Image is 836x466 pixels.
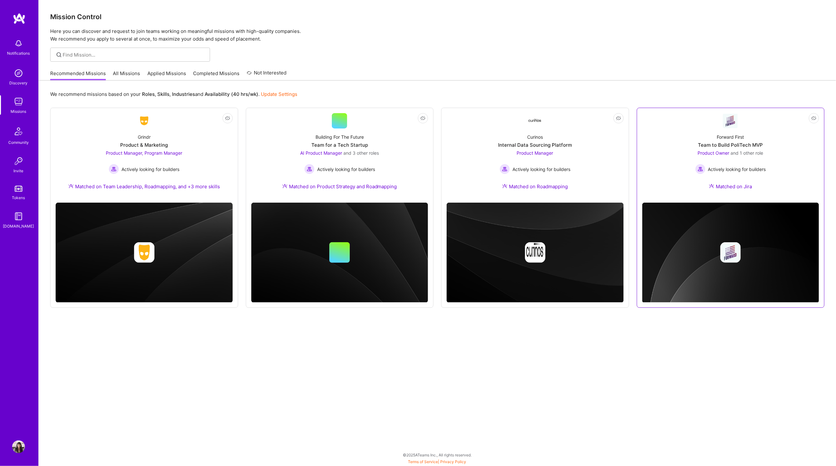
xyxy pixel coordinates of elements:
span: Actively looking for builders [317,166,375,173]
a: Update Settings [261,91,297,97]
img: User Avatar [12,440,25,453]
span: Actively looking for builders [512,166,570,173]
i: icon EyeClosed [420,116,426,121]
span: | [408,459,466,464]
b: Roles [142,91,155,97]
img: Company Logo [527,119,543,123]
div: Matched on Jira [709,183,752,190]
input: Find Mission... [63,51,205,58]
a: Terms of Service [408,459,438,464]
img: Ateam Purple Icon [709,183,714,189]
a: Completed Missions [193,70,240,81]
a: Recommended Missions [50,70,106,81]
img: Actively looking for builders [304,164,315,174]
div: Team for a Tech Startup [311,142,368,148]
div: Matched on Product Strategy and Roadmapping [282,183,397,190]
div: Notifications [7,50,30,57]
div: Grindr [138,134,151,140]
a: Company LogoGrindrProduct & MarketingProduct Manager, Program Manager Actively looking for builde... [56,113,233,198]
a: Applied Missions [147,70,186,81]
a: Company LogoCurinosInternal Data Sourcing PlatformProduct Manager Actively looking for buildersAc... [447,113,624,198]
img: Company Logo [137,115,152,127]
div: Matched on Team Leadership, Roadmapping, and +3 more skills [68,183,220,190]
span: Product Manager [517,150,553,156]
div: Invite [14,167,24,174]
h3: Mission Control [50,13,824,21]
b: Skills [157,91,169,97]
img: cover [447,203,624,303]
img: teamwork [12,95,25,108]
span: AI Product Manager [300,150,342,156]
img: Ateam Purple Icon [502,183,507,189]
p: We recommend missions based on your , , and . [50,91,297,97]
span: and 1 other role [731,150,763,156]
span: Actively looking for builders [121,166,179,173]
div: Curinos [527,134,543,140]
a: Building For The FutureTeam for a Tech StartupAI Product Manager and 3 other rolesActively lookin... [251,113,428,198]
div: [DOMAIN_NAME] [3,223,34,229]
a: Company LogoForward FirstTeam to Build PoliTech MVPProduct Owner and 1 other roleActively looking... [642,113,819,198]
b: Industries [172,91,195,97]
i: icon SearchGrey [55,51,63,58]
img: Ateam Purple Icon [282,183,287,189]
img: Company logo [134,242,154,263]
img: tokens [15,186,22,192]
span: Product Manager, Program Manager [106,150,182,156]
img: Invite [12,155,25,167]
img: cover [642,203,819,303]
a: User Avatar [11,440,27,453]
img: cover [251,203,428,303]
img: guide book [12,210,25,223]
div: Internal Data Sourcing Platform [498,142,572,148]
img: Actively looking for builders [109,164,119,174]
div: Discovery [10,80,28,86]
img: cover [56,203,233,303]
b: Availability (40 hrs/wk) [205,91,258,97]
img: Company logo [720,242,741,263]
div: Community [8,139,29,146]
a: All Missions [113,70,140,81]
div: Forward First [717,134,744,140]
span: Actively looking for builders [708,166,766,173]
span: Product Owner [698,150,730,156]
div: Missions [11,108,27,115]
a: Privacy Policy [441,459,466,464]
div: © 2025 ATeams Inc., All rights reserved. [38,447,836,463]
img: Actively looking for builders [695,164,706,174]
i: icon EyeClosed [811,116,816,121]
i: icon EyeClosed [616,116,621,121]
div: Product & Marketing [120,142,168,148]
i: icon EyeClosed [225,116,230,121]
p: Here you can discover and request to join teams working on meaningful missions with high-quality ... [50,27,824,43]
div: Building For The Future [316,134,364,140]
img: Community [11,124,26,139]
img: Company logo [525,242,545,263]
a: Not Interested [247,69,287,81]
img: Company Logo [723,113,738,128]
img: discovery [12,67,25,80]
img: logo [13,13,26,24]
img: bell [12,37,25,50]
div: Tokens [12,194,25,201]
img: Actively looking for builders [500,164,510,174]
img: Ateam Purple Icon [68,183,74,189]
span: and 3 other roles [343,150,379,156]
div: Team to Build PoliTech MVP [698,142,763,148]
div: Matched on Roadmapping [502,183,568,190]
